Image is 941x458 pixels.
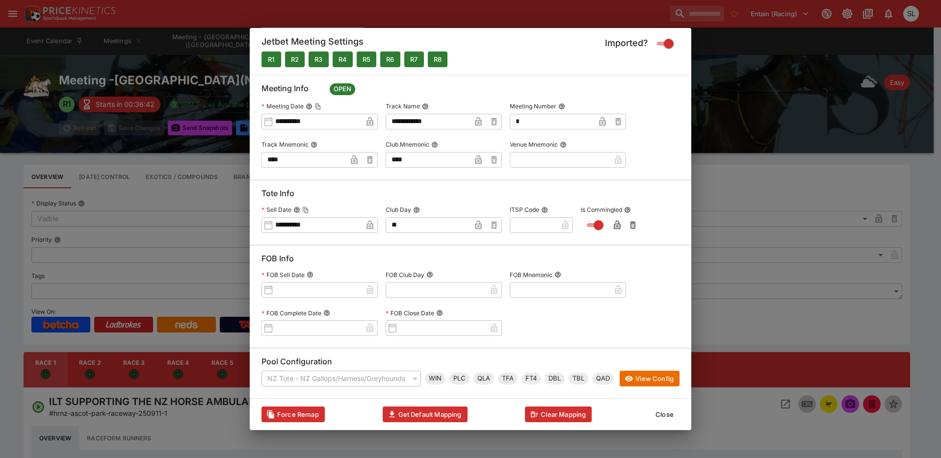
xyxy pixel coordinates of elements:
span: TFA [498,374,518,383]
button: Meeting DateCopy To Clipboard [306,103,313,110]
button: Mapped to M7 and Imported [357,51,376,67]
button: Clears data required to update with latest templates [261,407,325,422]
div: Quinella [473,373,494,384]
button: FOB Club Day [426,271,433,278]
button: Close [650,407,680,422]
p: ITSP Code [510,205,539,214]
div: NZ Tote - NZ Gallops/Harness/Greyhounds [261,371,421,386]
p: Club Day [386,205,411,214]
button: Mapped to M7 and Imported [404,51,424,67]
button: Club Day [413,206,420,213]
button: Venue Mnemonic [560,141,567,148]
p: Club Mnemonic [386,140,429,149]
h6: Tote Info [261,188,680,203]
h6: FOB Info [261,254,680,268]
div: Tote Pool Quaddie [592,373,614,384]
p: FOB Complete Date [261,309,321,317]
p: Venue Mnemonic [510,140,558,149]
span: QAD [592,374,614,383]
p: FOB Mnemonic [510,271,552,279]
h6: Pool Configuration [261,356,680,371]
h6: Meeting Info [261,83,680,99]
p: Track Mnemonic [261,140,309,149]
span: OPEN [330,84,355,94]
p: Is Commingled [581,205,622,214]
div: Win [425,373,445,384]
div: Treble [569,373,588,384]
button: Mapped to M7 and Imported [428,51,447,67]
button: Get Default Mapping Info [383,407,468,422]
button: Mapped to M7 and Imported [285,51,305,67]
p: Track Name [386,102,420,110]
span: TBL [569,374,588,383]
button: Track Name [422,103,429,110]
div: Meeting Status [330,83,355,95]
button: Sell DateCopy To Clipboard [293,206,300,213]
button: Mapped to M7 and Imported [333,51,353,67]
button: Copy To Clipboard [314,103,321,110]
button: Is Commingled [624,206,631,213]
span: QLA [473,374,494,383]
button: Track Mnemonic [311,141,317,148]
div: First Four [522,373,541,384]
button: Club Mnemonic [431,141,438,148]
p: FOB Club Day [386,271,424,279]
div: Trifecta [498,373,518,384]
button: FOB Complete Date [323,309,330,316]
h5: Imported? [605,37,648,49]
span: PLC [449,374,470,383]
div: Running Double [545,373,565,384]
p: Meeting Date [261,102,304,110]
button: Meeting Number [558,103,565,110]
button: FOB Close Date [436,309,443,316]
button: Mapped to M7 and Imported [309,51,328,67]
div: Place [449,373,470,384]
button: ITSP Code [541,206,548,213]
button: View Config [620,371,680,386]
p: FOB Close Date [386,309,434,317]
span: DBL [545,374,565,383]
button: FOB Mnemonic [554,271,561,278]
button: FOB Sell Date [307,271,314,278]
p: Meeting Number [510,102,556,110]
p: FOB Sell Date [261,271,305,279]
span: FT4 [522,374,541,383]
p: Sell Date [261,205,291,214]
button: Mapped to M7 and Imported [380,51,400,67]
h5: Jetbet Meeting Settings [261,36,364,51]
button: Mapped to M7 and Imported [261,51,281,67]
button: Copy To Clipboard [302,206,309,213]
span: WIN [425,374,445,383]
button: Clear Mapping [525,407,592,422]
